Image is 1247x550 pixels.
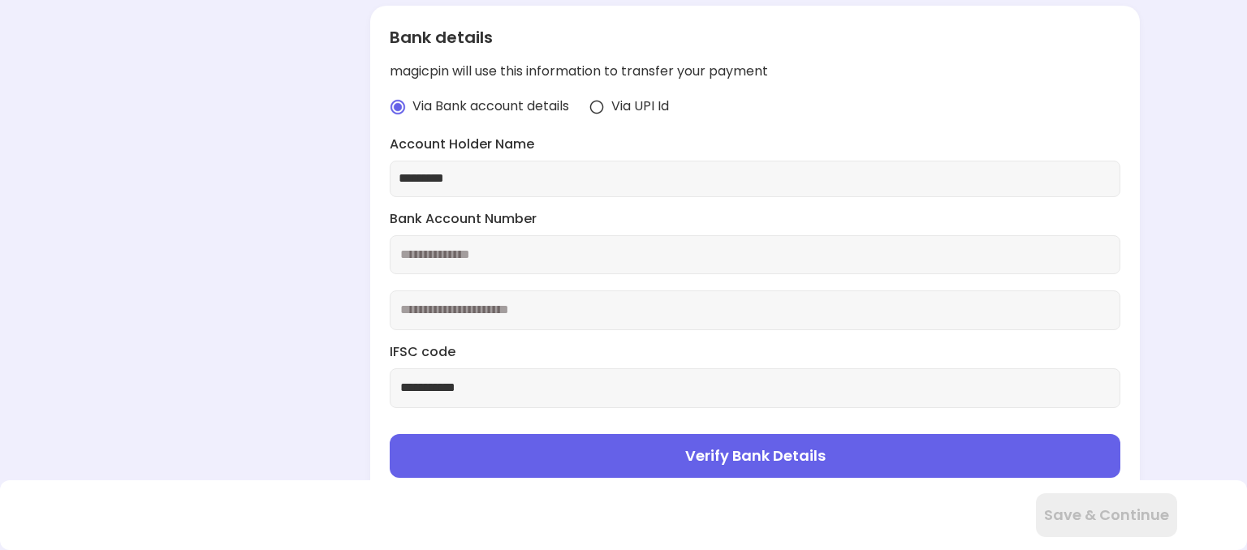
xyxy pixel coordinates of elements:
[589,99,605,115] img: radio
[1036,493,1177,537] button: Save & Continue
[412,97,569,116] span: Via Bank account details
[390,99,406,115] img: radio
[390,62,1120,81] div: magicpin will use this information to transfer your payment
[390,135,1120,154] label: Account Holder Name
[390,210,1120,229] label: Bank Account Number
[390,25,1120,49] div: Bank details
[611,97,669,116] span: Via UPI Id
[390,434,1120,478] button: Verify Bank Details
[390,343,1120,362] label: IFSC code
